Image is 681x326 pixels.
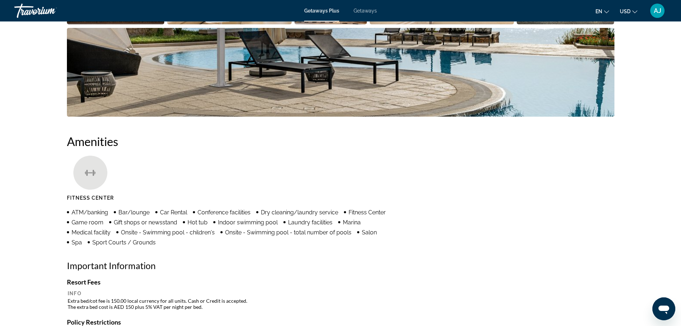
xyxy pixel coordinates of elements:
h2: Amenities [67,134,614,149]
span: Onsite - Swimming pool - total number of pools [225,229,351,236]
span: Dry cleaning/laundry service [261,209,338,216]
span: Conference facilities [198,209,250,216]
a: Travorium [14,1,86,20]
span: Hot tub [188,219,208,226]
span: Bar/lounge [118,209,150,216]
span: Medical facility [72,229,111,236]
a: Getaways [354,8,377,14]
h4: Policy Restrictions [67,318,614,326]
button: Change language [595,6,609,16]
th: Info [68,290,614,297]
span: en [595,9,602,14]
span: Onsite - Swimming pool - children's [121,229,215,236]
span: Spa [72,239,82,246]
span: Salon [362,229,377,236]
h2: Important Information [67,260,614,271]
span: Laundry facilities [288,219,332,226]
button: Open full-screen image slider [67,28,614,117]
span: AJ [654,7,661,14]
span: Indoor swimming pool [218,219,278,226]
span: Marina [343,219,361,226]
span: ATM/banking [72,209,108,216]
span: Fitness Center [67,195,114,201]
span: Game room [72,219,103,226]
h4: Resort Fees [67,278,614,286]
button: User Menu [648,3,667,18]
iframe: Button to launch messaging window [652,297,675,320]
span: Car Rental [160,209,187,216]
a: Getaways Plus [304,8,339,14]
span: USD [620,9,631,14]
span: Gift shops or newsstand [114,219,177,226]
span: Sport Courts / Grounds [92,239,156,246]
button: Change currency [620,6,637,16]
span: Fitness Center [349,209,386,216]
td: Extra bed/cot fee is 150.00 local currency for all units. Cash or Credit is accepted. The extra b... [68,297,614,310]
